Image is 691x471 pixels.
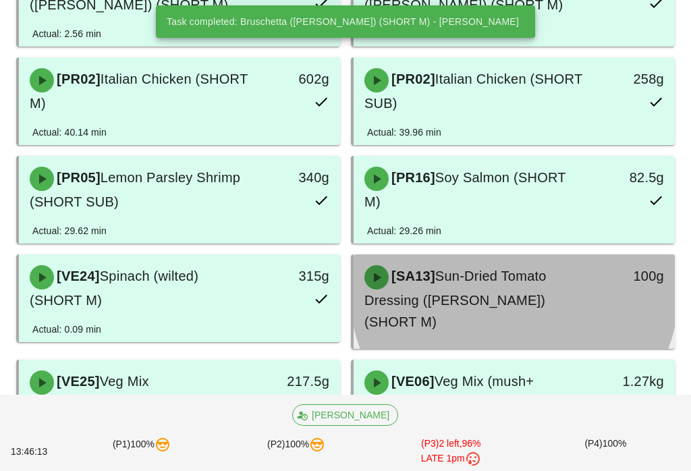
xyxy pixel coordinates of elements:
span: Italian Chicken (SHORT SUB) [364,72,582,111]
div: Actual: 39.96 min [367,125,441,140]
div: 217.5g [267,370,329,392]
span: [PR05] [54,170,101,185]
div: 13:46:13 [8,442,64,462]
span: Soy Salmon (SHORT M) [364,170,565,209]
span: Lemon Parsley Shrimp (SHORT SUB) [30,170,240,209]
div: Actual: 0.09 min [32,322,101,337]
span: [VE24] [54,269,100,283]
div: Actual: 40.14 min [32,125,107,140]
div: Actual: 29.62 min [32,223,107,238]
div: 100g [601,265,664,287]
span: Sun-Dried Tomato Dressing ([PERSON_NAME]) (SHORT M) [364,269,547,329]
div: 315g [267,265,329,287]
span: 2 left, [439,438,462,449]
div: Actual: 2.56 min [32,26,101,41]
span: Veg Mix (broc+mush+zucc) (SHORT M) [30,374,221,413]
div: 340g [267,167,329,188]
span: Spinach (wilted) (SHORT M) [30,269,198,308]
div: Task completed: Bruschetta ([PERSON_NAME]) (SHORT M) - [PERSON_NAME] [156,5,530,38]
span: Italian Chicken (SHORT M) [30,72,248,111]
div: 258g [601,68,664,90]
span: [SA13] [389,269,435,283]
span: [PERSON_NAME] [301,405,389,425]
span: Veg Mix (mush+[DOMAIN_NAME]+spin) (SHORT M) [364,374,569,435]
span: [VE25] [54,374,100,389]
div: Actual: 29.26 min [367,223,441,238]
div: (P1) 100% [64,434,219,470]
div: 82.5g [601,167,664,188]
div: (P4) 100% [528,434,683,470]
div: 602g [267,68,329,90]
div: (P2) 100% [219,434,374,470]
div: LATE 1pm [377,451,526,467]
span: [PR02] [389,72,435,86]
div: (P3) 96% [374,434,528,470]
div: 1.27kg [601,370,664,392]
span: [VE06] [389,374,435,389]
span: [PR16] [389,170,435,185]
span: [PR02] [54,72,101,86]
